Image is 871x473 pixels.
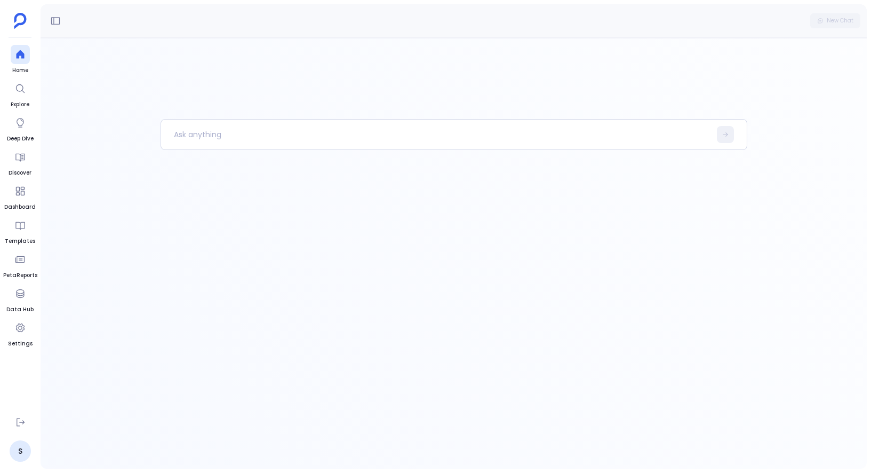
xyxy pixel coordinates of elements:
img: petavue logo [14,13,27,29]
a: Data Hub [6,284,34,314]
a: Settings [8,318,33,348]
span: Deep Dive [7,135,34,143]
span: Data Hub [6,305,34,314]
span: PetaReports [3,271,37,280]
a: Templates [5,216,35,246]
a: S [10,440,31,462]
span: Explore [11,100,30,109]
span: Settings [8,340,33,348]
span: Dashboard [4,203,36,211]
a: Discover [9,147,31,177]
span: Home [11,66,30,75]
a: Home [11,45,30,75]
span: Templates [5,237,35,246]
a: Deep Dive [7,113,34,143]
a: PetaReports [3,250,37,280]
a: Dashboard [4,182,36,211]
a: Explore [11,79,30,109]
span: Discover [9,169,31,177]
